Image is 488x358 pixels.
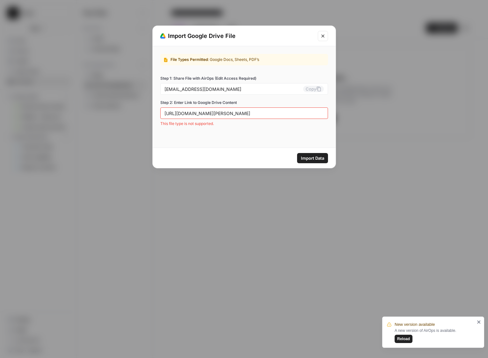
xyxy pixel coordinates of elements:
span: New version available [395,321,435,328]
span: File Types Permitted [171,57,208,62]
div: Import Google Drive File [160,32,314,40]
div: A new version of AirOps is available. [395,328,475,343]
button: Copy [303,86,324,92]
button: close [477,319,481,325]
button: Close modal [318,31,328,41]
span: : Google Docs, Sheets, PDF’s [208,57,259,62]
input: e.g: https://docs.google.com/spreadsheets/d/example/edit?usp=sharing [164,110,324,116]
span: Reload [397,336,410,342]
button: Reload [395,335,412,343]
label: Step 1: Share File with AirOps (Edit Access Required) [160,76,328,81]
span: Import Data [301,155,324,161]
label: Step 2: Enter Link to Google Drive Content [160,100,328,106]
button: Import Data [297,153,328,163]
span: This file type is not supported. [160,121,328,127]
